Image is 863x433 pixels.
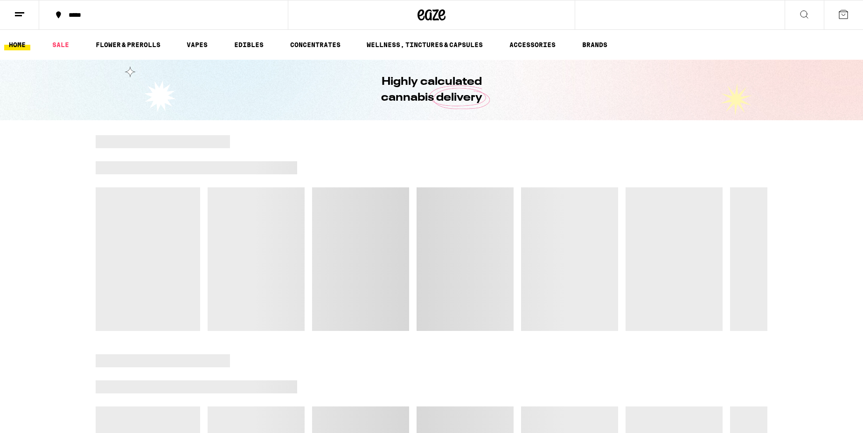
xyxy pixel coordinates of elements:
[182,39,212,50] a: VAPES
[355,74,508,106] h1: Highly calculated cannabis delivery
[285,39,345,50] a: CONCENTRATES
[578,39,612,50] button: BRANDS
[4,39,30,50] a: HOME
[505,39,560,50] a: ACCESSORIES
[362,39,487,50] a: WELLNESS, TINCTURES & CAPSULES
[91,39,165,50] a: FLOWER & PREROLLS
[230,39,268,50] a: EDIBLES
[48,39,74,50] a: SALE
